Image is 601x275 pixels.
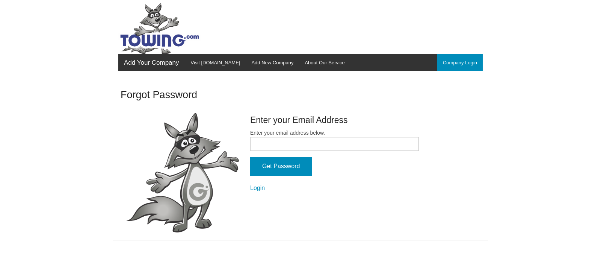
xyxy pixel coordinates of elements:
a: Visit [DOMAIN_NAME] [185,54,246,71]
img: fox-Presenting.png [126,113,239,233]
a: Login [250,185,265,191]
h3: Forgot Password [121,88,197,102]
label: Enter your email address below. [250,129,419,151]
a: About Our Service [299,54,350,71]
img: Towing.com Logo [118,3,201,54]
input: Enter your email address below. [250,137,419,151]
a: Add Your Company [118,54,185,71]
input: Get Password [250,157,312,176]
a: Company Login [437,54,483,71]
h4: Enter your Email Address [250,114,419,126]
a: Add New Company [246,54,299,71]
